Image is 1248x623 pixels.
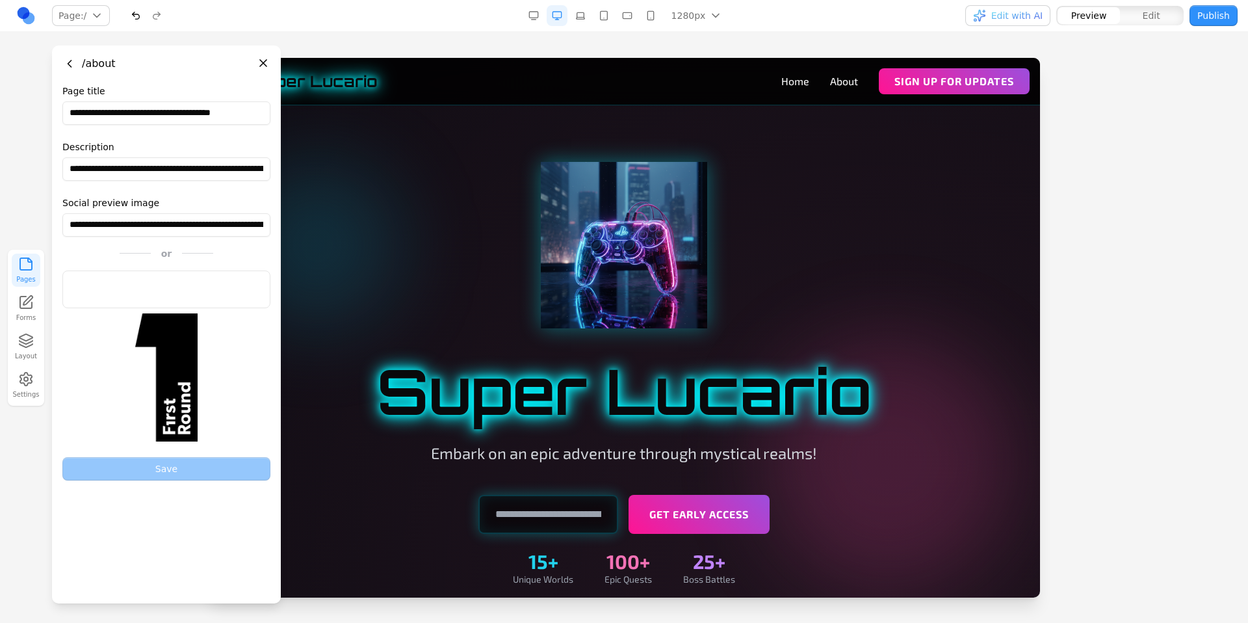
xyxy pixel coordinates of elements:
span: Preview [1071,9,1107,22]
div: Boss Battles [475,515,527,528]
button: Edit with AI [965,5,1050,26]
div: Epic Quests [396,515,444,528]
button: Desktop Wide [523,5,544,26]
iframe: Preview [208,58,1040,598]
img: Social Preview Image [135,308,198,442]
label: Description [62,140,270,153]
span: or [161,247,172,260]
button: Tablet [593,5,614,26]
img: Neon gaming controller with blue and pink glow effects [333,104,499,271]
button: Laptop [570,5,591,26]
button: Go back [62,57,77,71]
p: Embark on an epic adventure through mystical realms! [166,385,666,406]
button: Page:/ [52,5,110,26]
label: Page title [62,85,270,98]
h3: /about [82,56,116,72]
label: Social preview image [62,196,270,209]
div: 100+ [396,492,444,515]
button: Close panel [256,56,270,70]
button: 1280px [664,5,731,26]
button: Publish [1189,5,1238,26]
div: Unique Worlds [305,515,365,528]
div: 15+ [305,492,365,515]
button: Pages [12,254,40,287]
button: Layout [12,330,40,364]
button: Settings [12,369,40,402]
h1: Super Lucario [42,302,790,364]
span: Edit with AI [991,9,1043,22]
button: Mobile Landscape [617,5,638,26]
div: 25+ [475,492,527,515]
button: Mobile [640,5,661,26]
span: Edit [1143,9,1160,22]
a: Forms [12,292,40,325]
button: Get Early Access [421,437,562,476]
button: Desktop [547,5,567,26]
